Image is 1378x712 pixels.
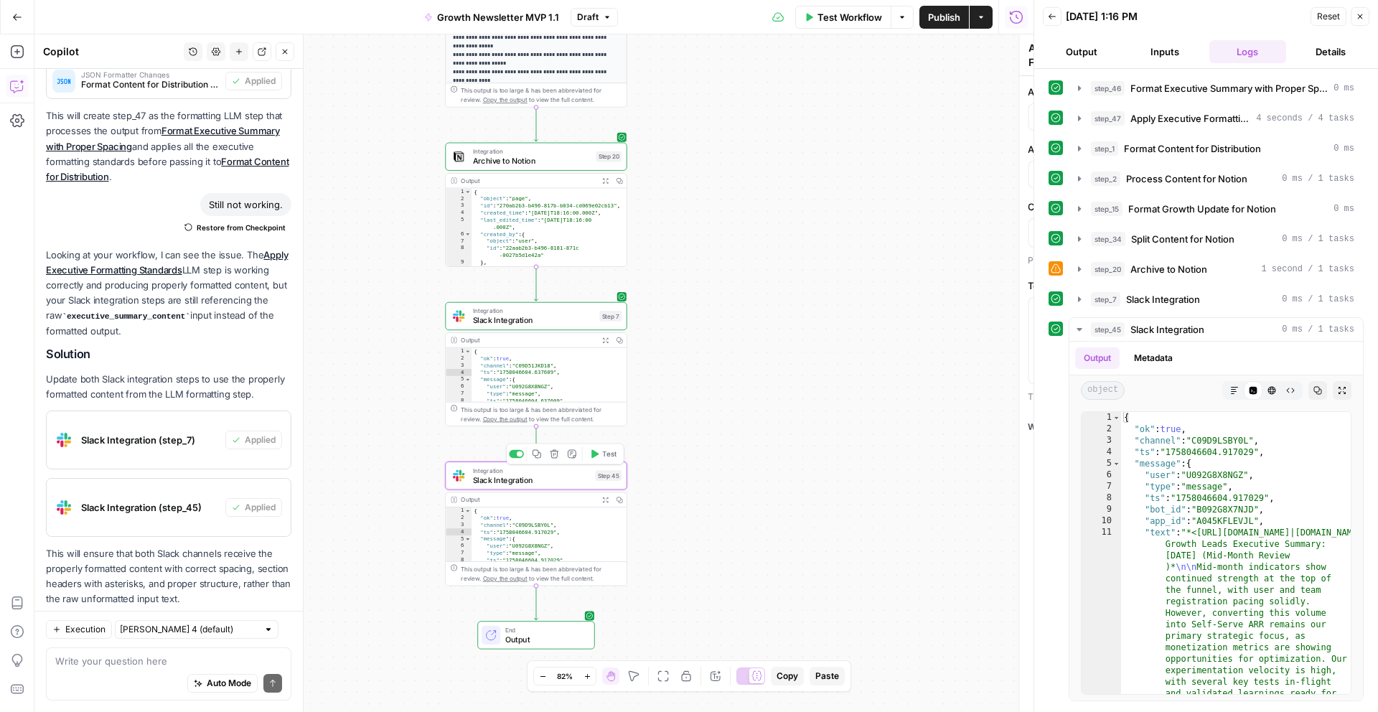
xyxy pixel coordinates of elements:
[1069,167,1363,190] button: 0 ms / 1 tasks
[464,188,471,195] span: Toggle code folding, rows 1 through 51
[461,176,594,185] div: Output
[46,620,112,639] button: Execution
[1091,202,1122,216] span: step_15
[187,674,258,693] button: Auto Mode
[1081,381,1125,400] span: object
[599,311,622,322] div: Step 7
[81,78,220,91] span: Format Content for Distribution (step_1)
[461,495,594,505] div: Output
[1043,40,1120,63] button: Output
[46,347,291,361] h2: Solution
[46,372,291,402] p: Update both Slack integration steps to use the properly formatted content from the LLM formatting...
[461,564,622,583] div: This output is too large & has been abbreviated for review. to view the full content.
[245,501,276,514] span: Applied
[1311,7,1346,26] button: Reset
[446,369,472,376] div: 4
[446,390,472,397] div: 7
[1091,292,1120,306] span: step_7
[1082,481,1121,492] div: 7
[817,10,882,24] span: Test Workflow
[1082,423,1121,435] div: 2
[1124,141,1261,156] span: Format Content for Distribution
[473,474,591,485] span: Slack Integration
[453,310,464,322] img: Slack-mark-RGB.png
[473,314,595,326] span: Slack Integration
[1069,288,1363,311] button: 0 ms / 1 tasks
[1082,469,1121,481] div: 6
[245,434,276,446] span: Applied
[1082,492,1121,504] div: 8
[197,222,286,233] span: Restore from Checkpoint
[505,633,585,645] span: Output
[1126,292,1200,306] span: Slack Integration
[207,677,251,690] span: Auto Mode
[483,575,528,582] span: Copy the output
[416,6,568,29] button: Growth Newsletter MVP 1.1
[446,507,472,515] div: 1
[1091,172,1120,186] span: step_2
[464,348,471,355] span: Toggle code folding, rows 1 through 13
[1091,111,1125,126] span: step_47
[446,550,472,557] div: 7
[505,625,585,634] span: End
[1112,412,1120,423] span: Toggle code folding, rows 1 through 126
[446,188,472,195] div: 1
[1075,347,1120,369] button: Output
[1091,262,1125,276] span: step_20
[52,496,75,519] img: Slack-mark-RGB.png
[1069,137,1363,160] button: 0 ms
[535,586,538,619] g: Edge from step_45 to end
[1082,446,1121,458] div: 4
[919,6,969,29] button: Publish
[557,670,573,682] span: 82%
[473,466,591,475] span: Integration
[446,383,472,390] div: 6
[225,431,282,449] button: Applied
[446,195,472,202] div: 2
[446,521,472,528] div: 3
[1069,318,1363,341] button: 0 ms / 1 tasks
[446,245,472,259] div: 8
[446,376,472,383] div: 5
[446,397,472,404] div: 8
[483,96,528,103] span: Copy the output
[1128,202,1276,216] span: Format Growth Update for Notion
[446,266,472,273] div: 10
[446,258,472,266] div: 9
[46,546,291,607] p: This will ensure that both Slack channels receive the properly formatted content with correct spa...
[461,335,594,345] div: Output
[445,143,627,267] div: IntegrationArchive to NotionStep 20Output{ "object":"page", "id":"270ab2b3-b496-817b-b034-cd069e0...
[446,556,472,563] div: 8
[795,6,891,29] button: Test Workflow
[62,312,189,321] code: executive_summary_content
[81,71,220,78] span: JSON Formatter Changes
[81,500,220,515] span: Slack Integration (step_45)
[596,151,622,162] div: Step 20
[446,355,472,362] div: 2
[1292,40,1369,63] button: Details
[1261,263,1354,276] span: 1 second / 1 tasks
[1091,232,1125,246] span: step_34
[245,75,276,88] span: Applied
[1256,112,1354,125] span: 4 seconds / 4 tasks
[179,219,291,236] button: Restore from Checkpoint
[1091,322,1125,337] span: step_45
[1126,172,1247,186] span: Process Content for Notion
[1069,228,1363,250] button: 0 ms / 1 tasks
[1069,258,1363,281] button: 1 second / 1 tasks
[200,193,291,216] div: Still not working.
[1082,515,1121,527] div: 10
[928,10,960,24] span: Publish
[464,507,471,515] span: Toggle code folding, rows 1 through 13
[52,428,75,451] img: Slack-mark-RGB.png
[46,125,280,151] a: Format Executive Summary with Proper Spacing
[1091,81,1125,95] span: step_46
[571,8,618,27] button: Draft
[446,202,472,210] div: 3
[446,210,472,217] div: 4
[1130,81,1328,95] span: Format Executive Summary with Proper Spacing
[461,85,622,104] div: This output is too large & has been abbreviated for review. to view the full content.
[473,306,595,316] span: Integration
[446,217,472,231] div: 5
[577,11,599,24] span: Draft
